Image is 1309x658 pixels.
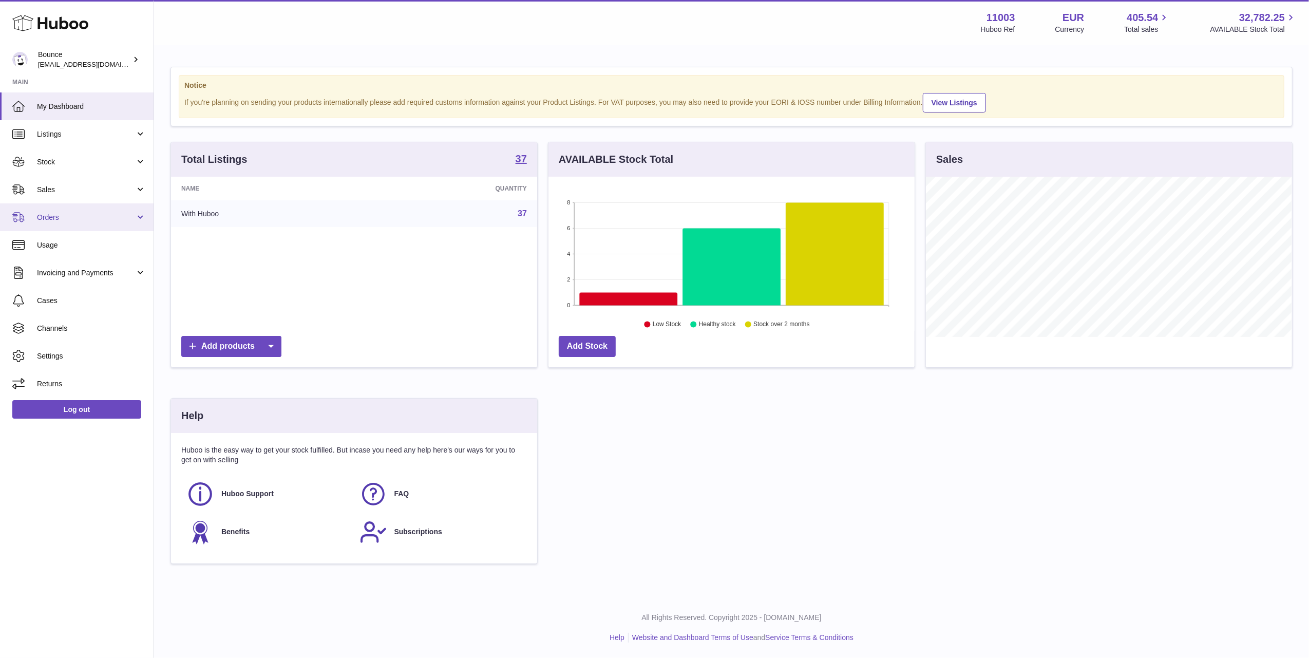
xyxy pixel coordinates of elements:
[12,52,28,67] img: collateral@usebounce.com
[567,251,570,257] text: 4
[37,129,135,139] span: Listings
[559,336,616,357] a: Add Stock
[559,153,673,166] h3: AVAILABLE Stock Total
[987,11,1015,25] strong: 11003
[653,321,681,328] text: Low Stock
[1210,25,1297,34] span: AVAILABLE Stock Total
[12,400,141,419] a: Log out
[629,633,853,643] li: and
[37,324,146,333] span: Channels
[1124,11,1170,34] a: 405.54 Total sales
[186,480,349,508] a: Huboo Support
[981,25,1015,34] div: Huboo Ref
[37,268,135,278] span: Invoicing and Payments
[184,91,1279,112] div: If you're planning on sending your products internationally please add required customs informati...
[1124,25,1170,34] span: Total sales
[359,480,522,508] a: FAQ
[632,633,753,642] a: Website and Dashboard Terms of Use
[37,213,135,222] span: Orders
[37,240,146,250] span: Usage
[936,153,963,166] h3: Sales
[1239,11,1285,25] span: 32,782.25
[516,154,527,164] strong: 37
[516,154,527,166] a: 37
[923,93,986,112] a: View Listings
[38,60,151,68] span: [EMAIL_ADDRESS][DOMAIN_NAME]
[171,200,364,227] td: With Huboo
[610,633,624,642] a: Help
[37,296,146,306] span: Cases
[181,409,203,423] h3: Help
[699,321,736,328] text: Healthy stock
[37,185,135,195] span: Sales
[753,321,809,328] text: Stock over 2 months
[37,351,146,361] span: Settings
[1210,11,1297,34] a: 32,782.25 AVAILABLE Stock Total
[162,613,1301,623] p: All Rights Reserved. Copyright 2025 - [DOMAIN_NAME]
[359,518,522,546] a: Subscriptions
[181,336,281,357] a: Add products
[1055,25,1085,34] div: Currency
[181,153,248,166] h3: Total Listings
[765,633,853,642] a: Service Terms & Conditions
[37,379,146,389] span: Returns
[567,199,570,205] text: 8
[518,209,527,218] a: 37
[221,527,250,537] span: Benefits
[181,445,527,465] p: Huboo is the easy way to get your stock fulfilled. But incase you need any help here's our ways f...
[1127,11,1158,25] span: 405.54
[567,276,570,283] text: 2
[37,102,146,111] span: My Dashboard
[221,489,274,499] span: Huboo Support
[38,50,130,69] div: Bounce
[1063,11,1084,25] strong: EUR
[186,518,349,546] a: Benefits
[567,302,570,308] text: 0
[171,177,364,200] th: Name
[567,225,570,231] text: 6
[364,177,537,200] th: Quantity
[37,157,135,167] span: Stock
[394,489,409,499] span: FAQ
[394,527,442,537] span: Subscriptions
[184,81,1279,90] strong: Notice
